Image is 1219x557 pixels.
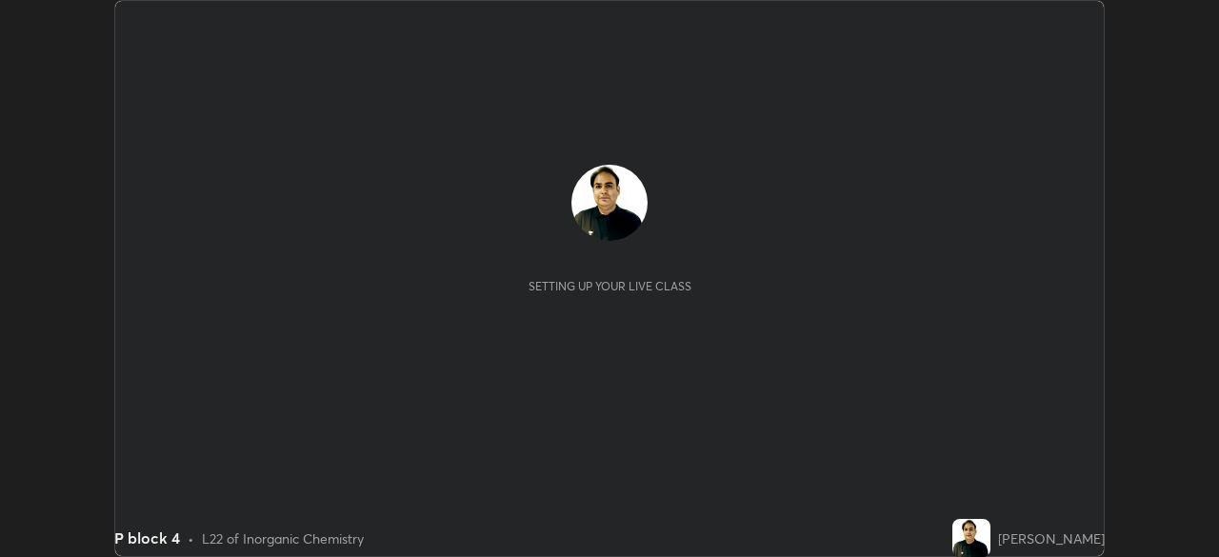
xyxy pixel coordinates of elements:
img: 756836a876de46d1bda29e5641fbe2af.jpg [952,519,990,557]
div: L22 of Inorganic Chemistry [202,528,364,548]
img: 756836a876de46d1bda29e5641fbe2af.jpg [571,165,648,241]
div: P block 4 [114,527,180,549]
div: Setting up your live class [529,279,691,293]
div: • [188,528,194,548]
div: [PERSON_NAME] [998,528,1105,548]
